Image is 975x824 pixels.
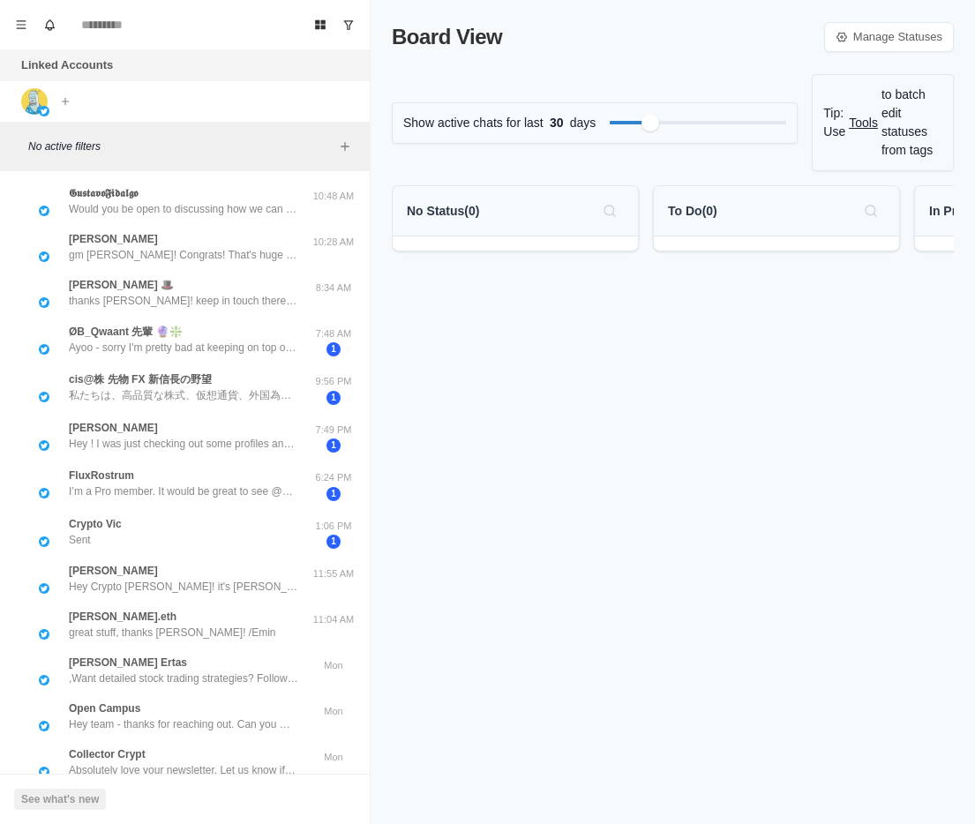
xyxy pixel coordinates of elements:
[857,197,885,225] button: Search
[69,483,298,499] p: I’m a Pro member. It would be great to see @dak_flux on the Milk Road Show
[69,700,140,716] p: Open Campus
[824,22,954,52] a: Manage Statuses
[849,114,878,132] a: Tools
[311,519,356,534] p: 1:06 PM
[326,487,341,501] span: 1
[21,56,113,74] p: Linked Accounts
[69,231,158,247] p: [PERSON_NAME]
[39,440,49,451] img: picture
[570,114,596,132] p: days
[407,202,479,221] p: No Status ( 0 )
[69,716,298,732] p: Hey team - thanks for reaching out. Can you message me at [URL][DOMAIN_NAME] /Emin, head of partn...
[39,392,49,402] img: picture
[311,658,356,673] p: Mon
[69,387,298,403] p: 私たちは、高品質な株式、仮想通貨、外国為替の無料分析を提供しています。的中率は90％に達し、不満がある場合はいつでも退会・削除が可能です。費用が発生することは一切ありません。 一緒にブルマーケッ...
[69,532,91,548] p: Sent
[311,423,356,438] p: 7:49 PM
[311,612,356,627] p: 11:04 AM
[69,185,138,201] p: 𝕲𝖚𝖘𝖙𝖆𝖛𝖔𝕱𝖎𝖉𝖆𝖑𝖌𝖔
[69,579,298,595] p: Hey Crypto [PERSON_NAME]! it's [PERSON_NAME] at [GEOGRAPHIC_DATA]. I dig the macro content you're...
[39,675,49,685] img: picture
[306,11,334,39] button: Board View
[69,293,298,309] p: thanks [PERSON_NAME]! keep in touch there. /Emin
[39,767,49,777] img: picture
[69,436,298,452] p: Hey ! I was just checking out some profiles and yours popped up thought you seemed kinda cool! DM...
[69,420,158,436] p: [PERSON_NAME]
[311,750,356,765] p: Mon
[28,139,334,154] p: No active filters
[69,277,174,293] p: [PERSON_NAME] 🎩
[69,201,298,217] p: Would you be open to discussing how we can collab or partner on something?
[69,371,212,387] p: cis@株 先物 FX 新信長の野望
[14,789,106,810] button: See what's new
[326,535,341,549] span: 1
[39,251,49,262] img: picture
[69,516,122,532] p: Crypto Vic
[544,114,570,132] span: 30
[392,21,502,53] p: Board View
[39,344,49,355] img: picture
[326,342,341,356] span: 1
[334,11,363,39] button: Show unread conversations
[311,235,356,250] p: 10:28 AM
[334,136,356,157] button: Add filters
[311,326,356,341] p: 7:48 AM
[55,91,76,112] button: Add account
[39,629,49,640] img: picture
[69,340,298,356] p: Ayoo - sorry I'm pretty bad at keeping on top of messages here. Yeah I'd be open to chatting dire...
[69,762,298,778] p: Absolutely love your newsletter. Let us know if you need anything ✅
[311,470,356,485] p: 6:24 PM
[326,438,341,453] span: 1
[69,563,158,579] p: [PERSON_NAME]
[39,206,49,216] img: picture
[641,114,659,131] div: Filter by activity days
[311,189,356,204] p: 10:48 AM
[596,197,624,225] button: Search
[69,655,187,670] p: [PERSON_NAME] Ertas
[39,488,49,498] img: picture
[69,625,276,640] p: great stuff, thanks [PERSON_NAME]! /Emin
[311,374,356,389] p: 9:56 PM
[326,391,341,405] span: 1
[881,86,942,160] p: to batch edit statuses from tags
[823,104,845,141] p: Tip: Use
[39,536,49,547] img: picture
[35,11,64,39] button: Notifications
[69,609,176,625] p: [PERSON_NAME].eth
[69,746,146,762] p: Collector Crypt
[39,106,49,116] img: picture
[69,247,298,263] p: gm [PERSON_NAME]! Congrats! That's huge news about Fidelity. Being the only anchor and biggest in...
[403,114,544,132] p: Show active chats for last
[7,11,35,39] button: Menu
[69,670,298,686] p: ,Want detailed stock trading strategies? Follow @TrendTrader_777 for precise daily recommendation...
[311,704,356,719] p: Mon
[311,281,356,296] p: 8:34 AM
[39,583,49,594] img: picture
[69,324,183,340] p: ØB_Qwaant 先輩 🔮❇️
[668,202,717,221] p: To Do ( 0 )
[69,468,134,483] p: FluxRostrum
[21,88,48,115] img: picture
[39,297,49,308] img: picture
[39,721,49,731] img: picture
[311,566,356,581] p: 11:55 AM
